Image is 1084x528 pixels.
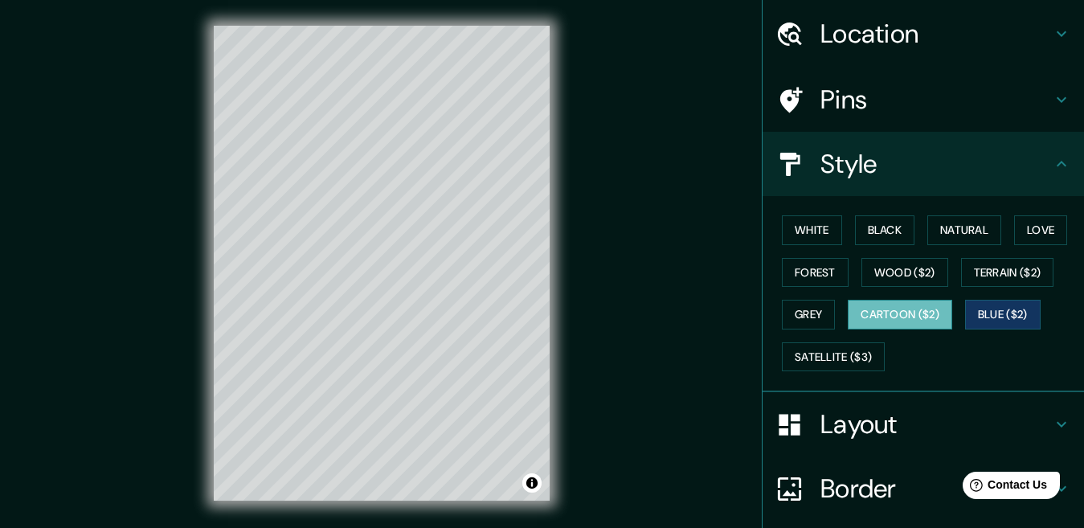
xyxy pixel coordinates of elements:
[820,84,1052,116] h4: Pins
[522,473,542,493] button: Toggle attribution
[941,465,1066,510] iframe: Help widget launcher
[763,2,1084,66] div: Location
[848,300,952,329] button: Cartoon ($2)
[961,258,1054,288] button: Terrain ($2)
[763,392,1084,456] div: Layout
[820,148,1052,180] h4: Style
[782,258,849,288] button: Forest
[820,408,1052,440] h4: Layout
[820,473,1052,505] h4: Border
[861,258,948,288] button: Wood ($2)
[763,68,1084,132] div: Pins
[1014,215,1067,245] button: Love
[855,215,915,245] button: Black
[782,215,842,245] button: White
[965,300,1041,329] button: Blue ($2)
[927,215,1001,245] button: Natural
[763,456,1084,521] div: Border
[782,300,835,329] button: Grey
[782,342,885,372] button: Satellite ($3)
[820,18,1052,50] h4: Location
[763,132,1084,196] div: Style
